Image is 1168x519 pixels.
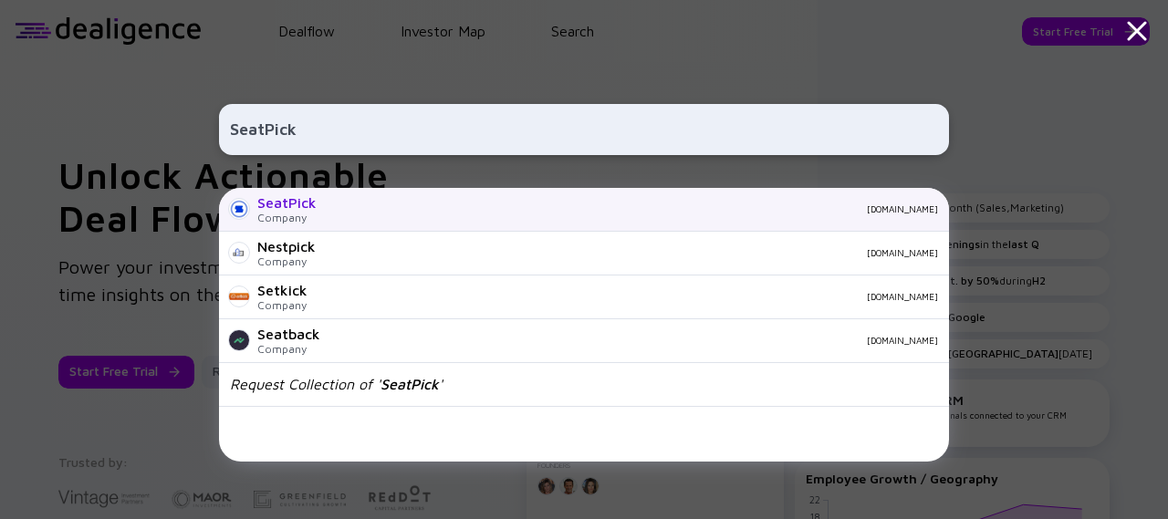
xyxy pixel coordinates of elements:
[257,342,320,356] div: Company
[335,335,938,346] div: [DOMAIN_NAME]
[257,298,308,312] div: Company
[257,238,316,254] div: Nestpick
[257,254,316,268] div: Company
[322,291,938,302] div: [DOMAIN_NAME]
[331,203,938,214] div: [DOMAIN_NAME]
[257,211,317,224] div: Company
[257,282,308,298] div: Setkick
[230,113,938,146] input: Search Company or Investor...
[230,376,443,392] div: Request Collection of ' '
[257,326,320,342] div: Seatback
[381,376,439,392] span: SeatPick
[257,194,317,211] div: SeatPick
[330,247,938,258] div: [DOMAIN_NAME]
